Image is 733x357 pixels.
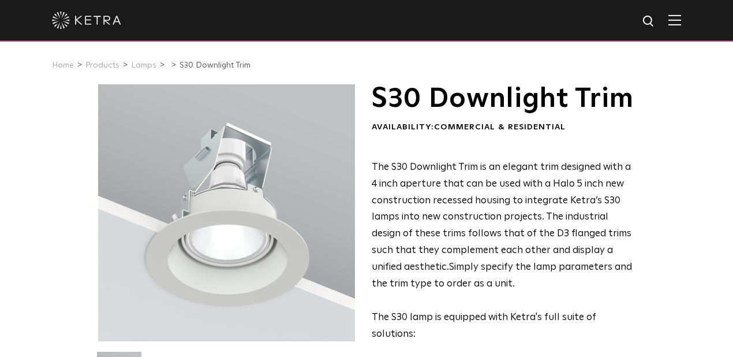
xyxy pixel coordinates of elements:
[52,12,121,29] img: ketra-logo-2019-white
[85,61,119,69] a: Products
[434,123,566,131] span: Commercial & Residential
[372,159,634,343] p: The S30 lamp is equipped with Ketra's full suite of solutions:
[642,14,656,29] img: search icon
[668,14,681,25] img: Hamburger%20Nav.svg
[52,61,74,69] a: Home
[179,61,250,69] a: S30 Downlight Trim
[372,84,634,113] h1: S30 Downlight Trim
[131,61,156,69] a: Lamps
[372,262,632,289] span: Simply specify the lamp parameters and the trim type to order as a unit.​
[372,122,634,133] div: Availability:
[372,162,631,272] span: The S30 Downlight Trim is an elegant trim designed with a 4 inch aperture that can be used with a...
